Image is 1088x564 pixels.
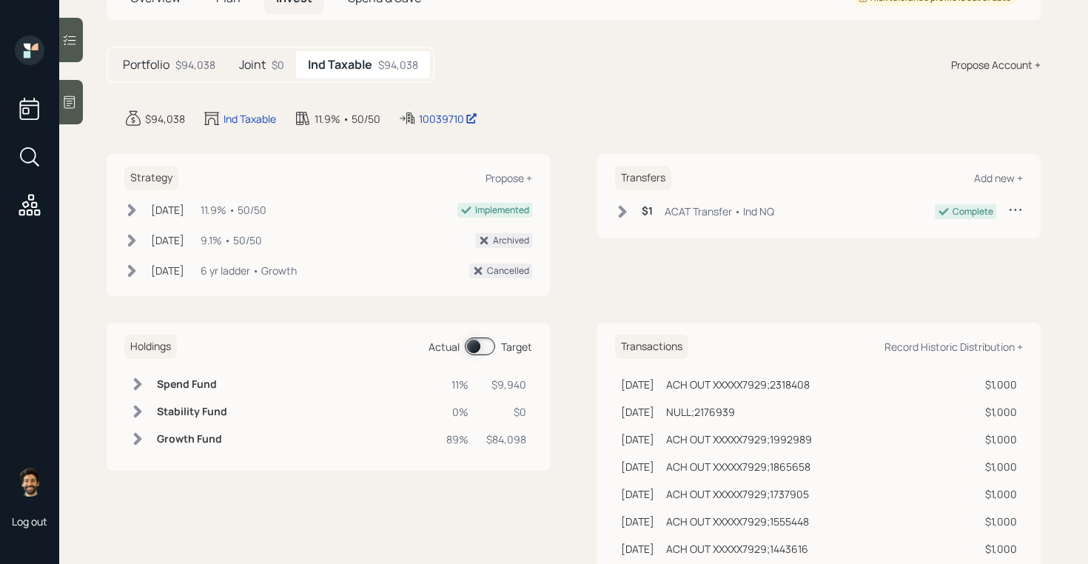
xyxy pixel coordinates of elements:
div: [DATE] [621,486,654,502]
div: 6 yr ladder • Growth [201,263,297,278]
div: [DATE] [151,202,184,218]
div: $1,000 [976,404,1017,420]
div: ACH OUT XXXXX7929;1992989 [666,432,812,447]
h5: Portfolio [123,58,169,72]
div: $1,000 [976,486,1017,502]
div: [DATE] [621,514,654,529]
div: Target [501,339,532,355]
div: 10039710 [419,111,477,127]
div: ACAT Transfer • Ind NQ [665,204,774,219]
div: Actual [429,339,460,355]
h6: Growth Fund [157,433,227,446]
div: ACH OUT XXXXX7929;1443616 [666,541,808,557]
div: $9,940 [486,377,526,392]
div: 0% [446,404,469,420]
div: $0 [486,404,526,420]
div: Propose Account + [951,57,1041,73]
h6: Stability Fund [157,406,227,418]
div: [DATE] [621,432,654,447]
div: Record Historic Distribution + [884,340,1023,354]
h6: Transactions [615,335,688,359]
div: [DATE] [621,541,654,557]
div: ACH OUT XXXXX7929;1555448 [666,514,809,529]
div: [DATE] [621,404,654,420]
div: Implemented [475,204,529,217]
h6: Holdings [124,335,177,359]
div: $1,000 [976,432,1017,447]
div: [DATE] [621,459,654,474]
h6: Spend Fund [157,378,227,391]
div: $84,098 [486,432,526,447]
div: Log out [12,514,47,528]
div: 89% [446,432,469,447]
div: $94,038 [145,111,185,127]
div: ACH OUT XXXXX7929;2318408 [666,377,810,392]
div: $1,000 [976,514,1017,529]
div: Add new + [974,171,1023,185]
div: Cancelled [487,264,529,278]
h6: $1 [642,205,653,218]
div: $0 [272,57,284,73]
h6: Transfers [615,166,671,190]
div: [DATE] [151,263,184,278]
div: 11.9% • 50/50 [201,202,266,218]
div: Archived [493,234,529,247]
div: $1,000 [976,377,1017,392]
div: 11.9% • 50/50 [315,111,380,127]
img: eric-schwartz-headshot.png [15,467,44,497]
h5: Ind Taxable [308,58,372,72]
div: $94,038 [378,57,418,73]
div: $1,000 [976,459,1017,474]
div: ACH OUT XXXXX7929;1737905 [666,486,809,502]
div: [DATE] [151,232,184,248]
h6: Strategy [124,166,178,190]
div: NULL;2176939 [666,404,735,420]
div: Complete [953,205,993,218]
div: $94,038 [175,57,215,73]
div: [DATE] [621,377,654,392]
div: ACH OUT XXXXX7929;1865658 [666,459,810,474]
h5: Joint [239,58,266,72]
div: 11% [446,377,469,392]
div: $1,000 [976,541,1017,557]
div: 9.1% • 50/50 [201,232,262,248]
div: Ind Taxable [224,111,276,127]
div: Propose + [486,171,532,185]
